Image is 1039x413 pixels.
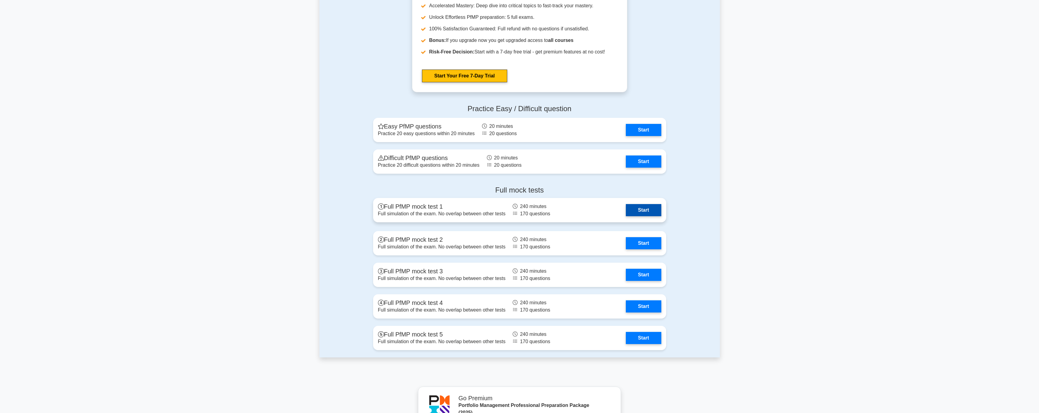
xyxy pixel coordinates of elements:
[373,186,666,195] h4: Full mock tests
[626,269,661,281] a: Start
[626,237,661,249] a: Start
[626,300,661,312] a: Start
[626,155,661,168] a: Start
[626,124,661,136] a: Start
[626,332,661,344] a: Start
[626,204,661,216] a: Start
[373,104,666,113] h4: Practice Easy / Difficult question
[422,70,507,82] a: Start Your Free 7-Day Trial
